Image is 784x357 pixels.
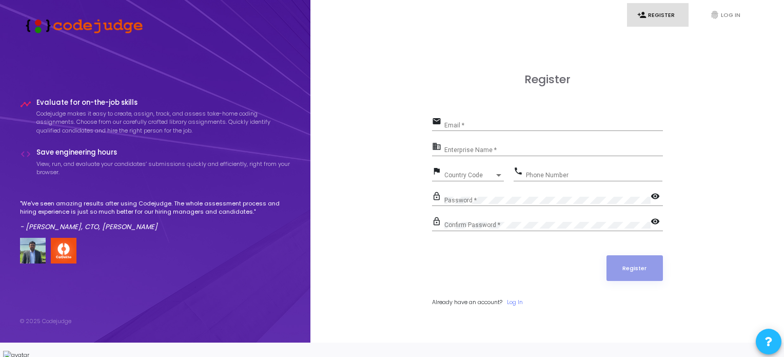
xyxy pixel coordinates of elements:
[20,222,158,232] em: - [PERSON_NAME], CTO, [PERSON_NAME]
[651,191,663,203] mat-icon: visibility
[432,116,444,128] mat-icon: email
[20,148,31,160] i: code
[444,122,663,129] input: Email
[20,99,31,110] i: timeline
[526,172,662,179] input: Phone Number
[51,238,76,264] img: company-logo
[36,99,291,107] h4: Evaluate for on-the-job skills
[444,172,495,178] span: Country Code
[627,3,689,27] a: person_addRegister
[651,216,663,229] mat-icon: visibility
[444,147,663,154] input: Enterprise Name
[507,298,523,307] a: Log In
[606,255,663,281] button: Register
[637,10,646,20] i: person_add
[700,3,761,27] a: fingerprintLog In
[20,317,71,326] div: © 2025 Codejudge
[432,166,444,178] mat-icon: flag
[514,166,526,178] mat-icon: phone
[20,199,291,216] p: "We've seen amazing results after using Codejudge. The whole assessment process and hiring experi...
[432,73,663,86] h3: Register
[20,238,46,264] img: user image
[432,298,502,306] span: Already have an account?
[432,141,444,154] mat-icon: business
[710,10,719,20] i: fingerprint
[36,109,291,135] p: Codejudge makes it easy to create, assign, track, and assess take-home coding assignments. Choose...
[36,160,291,177] p: View, run, and evaluate your candidates’ submissions quickly and efficiently, right from your bro...
[432,216,444,229] mat-icon: lock_outline
[432,191,444,203] mat-icon: lock_outline
[36,148,291,157] h4: Save engineering hours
